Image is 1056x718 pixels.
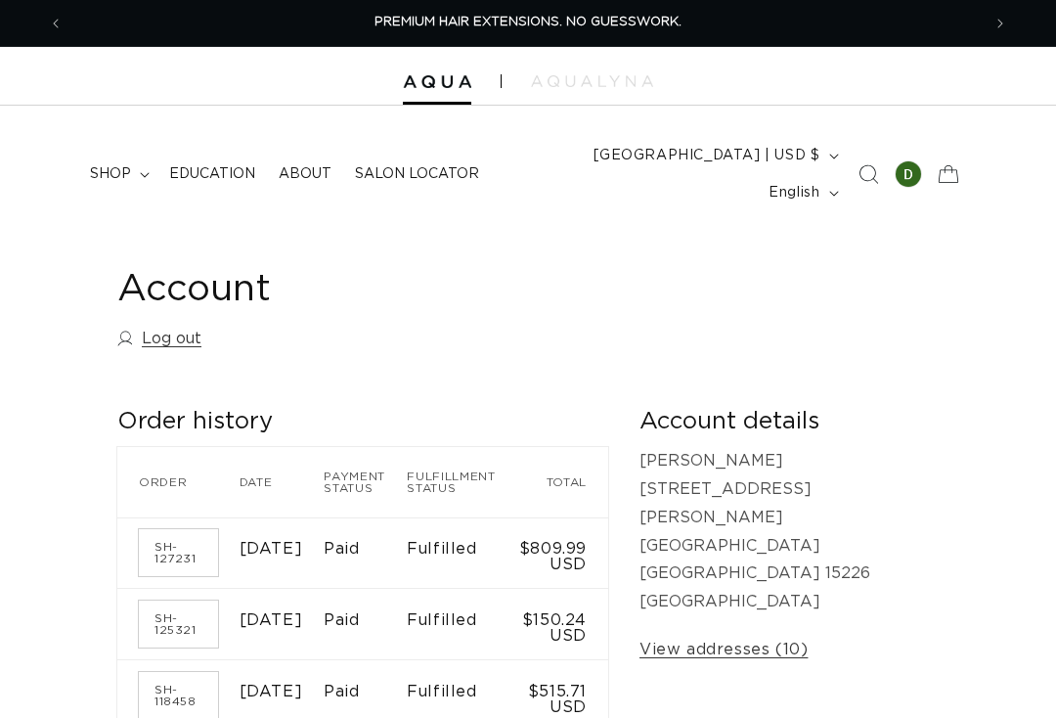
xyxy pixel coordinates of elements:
img: Aqua Hair Extensions [403,75,471,89]
td: Fulfilled [407,589,517,660]
th: Order [117,447,240,517]
span: PREMIUM HAIR EXTENSIONS. NO GUESSWORK. [374,16,682,28]
span: shop [90,165,131,183]
span: Salon Locator [355,165,479,183]
a: Order number SH-127231 [139,529,218,576]
span: [GEOGRAPHIC_DATA] | USD $ [594,146,820,166]
h2: Order history [117,407,608,437]
td: $150.24 USD [517,589,608,660]
span: Education [169,165,255,183]
td: $809.99 USD [517,517,608,589]
summary: Search [847,153,890,196]
h1: Account [117,266,939,314]
button: English [757,174,846,211]
td: Paid [324,589,407,660]
a: Order number SH-125321 [139,601,218,648]
a: Salon Locator [343,154,491,195]
time: [DATE] [240,684,303,699]
th: Payment status [324,447,407,517]
button: [GEOGRAPHIC_DATA] | USD $ [582,137,847,174]
h2: Account details [639,407,939,437]
p: [PERSON_NAME] [STREET_ADDRESS][PERSON_NAME] [GEOGRAPHIC_DATA] [GEOGRAPHIC_DATA] 15226 [GEOGRAPHIC... [639,447,939,616]
span: English [769,183,819,203]
a: View addresses (10) [639,636,808,664]
td: Fulfilled [407,517,517,589]
a: About [267,154,343,195]
time: [DATE] [240,541,303,557]
summary: shop [78,154,157,195]
th: Date [240,447,325,517]
button: Next announcement [979,5,1022,42]
time: [DATE] [240,612,303,628]
span: About [279,165,331,183]
td: Paid [324,517,407,589]
a: Education [157,154,267,195]
th: Total [517,447,608,517]
a: Log out [117,325,201,353]
th: Fulfillment status [407,447,517,517]
button: Previous announcement [34,5,77,42]
img: aqualyna.com [531,75,653,87]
